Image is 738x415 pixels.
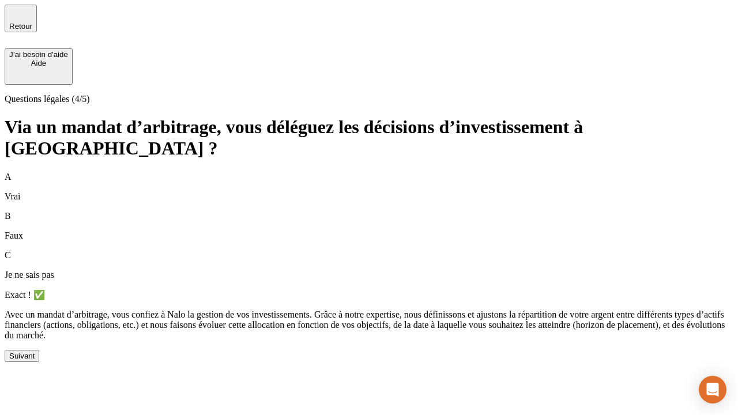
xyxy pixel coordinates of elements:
[9,22,32,31] span: Retour
[5,48,73,85] button: J’ai besoin d'aideAide
[5,5,37,32] button: Retour
[5,94,733,104] p: Questions légales (4/5)
[5,250,733,261] p: C
[9,50,68,59] div: J’ai besoin d'aide
[5,270,733,280] p: Je ne sais pas
[5,350,39,362] button: Suivant
[9,352,35,360] div: Suivant
[5,172,733,182] p: A
[9,59,68,67] div: Aide
[5,290,45,300] span: Exact ! ✅
[5,116,733,159] h1: Via un mandat d’arbitrage, vous déléguez les décisions d’investissement à [GEOGRAPHIC_DATA] ?
[5,191,733,202] p: Vrai
[5,231,733,241] p: Faux
[699,376,726,403] div: Open Intercom Messenger
[5,310,725,340] span: Avec un mandat d’arbitrage, vous confiez à Nalo la gestion de vos investissements. Grâce à notre ...
[5,211,733,221] p: B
